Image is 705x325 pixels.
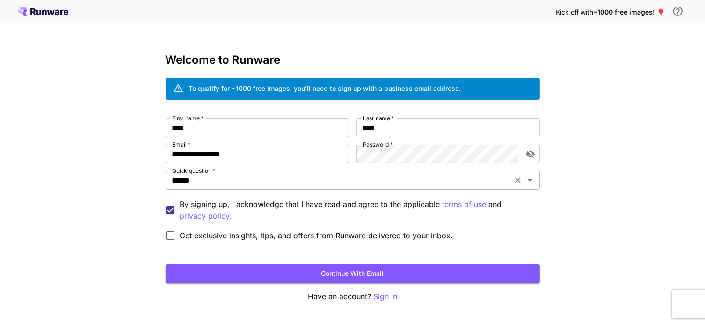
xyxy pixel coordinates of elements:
h3: Welcome to Runware [166,53,540,66]
label: Last name [363,114,394,122]
label: Email [172,140,190,148]
button: Open [523,174,537,187]
p: Have an account? [166,291,540,303]
label: First name [172,114,204,122]
label: Password [363,140,393,148]
p: By signing up, I acknowledge that I have read and agree to the applicable and [180,199,532,222]
span: Kick off with [556,8,593,16]
button: Continue with email [166,264,540,283]
button: By signing up, I acknowledge that I have read and agree to the applicable and privacy policy. [443,199,487,210]
button: toggle password visibility [522,146,539,162]
button: In order to qualify for free credit, you need to sign up with a business email address and click ... [669,2,687,21]
span: ~1000 free images! 🎈 [593,8,665,16]
span: Get exclusive insights, tips, and offers from Runware delivered to your inbox. [180,230,453,241]
div: To qualify for ~1000 free images, you’ll need to sign up with a business email address. [189,83,461,93]
button: Clear [511,174,524,187]
button: Sign in [373,291,397,303]
button: By signing up, I acknowledge that I have read and agree to the applicable terms of use and [180,210,232,222]
label: Quick question [172,167,215,175]
p: terms of use [443,199,487,210]
p: privacy policy. [180,210,232,222]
